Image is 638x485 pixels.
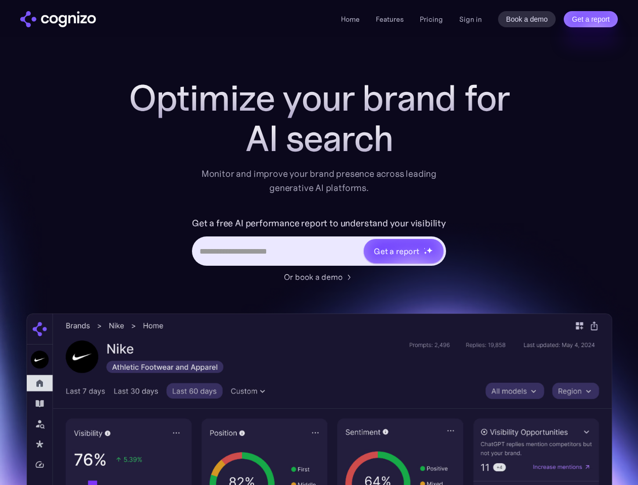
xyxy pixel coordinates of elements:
[192,215,446,266] form: Hero URL Input Form
[20,11,96,27] img: cognizo logo
[564,11,618,27] a: Get a report
[363,238,445,264] a: Get a reportstarstarstar
[341,15,360,24] a: Home
[284,271,355,283] a: Or book a demo
[117,118,521,159] div: AI search
[374,245,419,257] div: Get a report
[420,15,443,24] a: Pricing
[426,247,433,254] img: star
[20,11,96,27] a: home
[459,13,482,25] a: Sign in
[424,248,425,249] img: star
[284,271,342,283] div: Or book a demo
[192,215,446,231] label: Get a free AI performance report to understand your visibility
[424,251,427,255] img: star
[195,167,444,195] div: Monitor and improve your brand presence across leading generative AI platforms.
[376,15,404,24] a: Features
[498,11,556,27] a: Book a demo
[117,78,521,118] h1: Optimize your brand for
